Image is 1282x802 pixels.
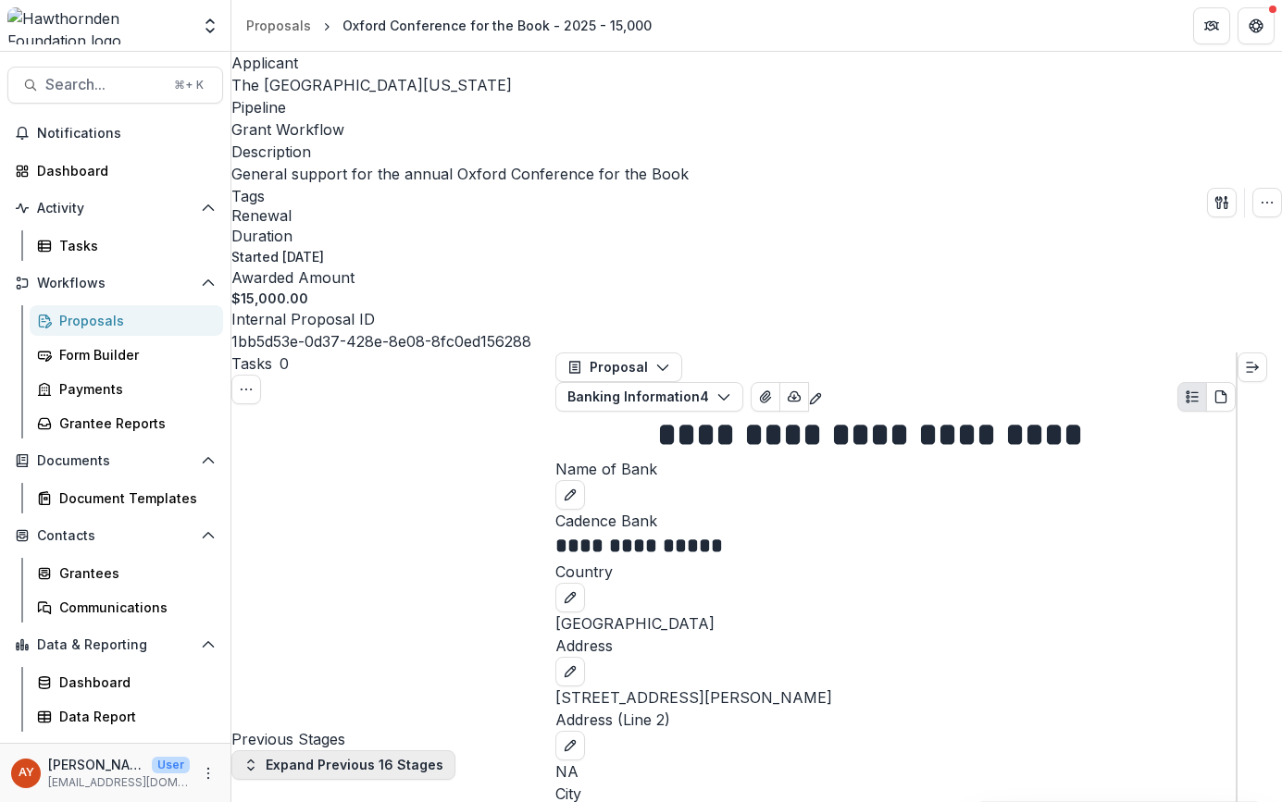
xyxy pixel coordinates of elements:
[231,76,512,94] a: The [GEOGRAPHIC_DATA][US_STATE]
[30,305,223,336] a: Proposals
[37,126,216,142] span: Notifications
[59,311,208,330] div: Proposals
[231,247,324,266] p: Started [DATE]
[59,379,208,399] div: Payments
[231,225,292,247] p: Duration
[231,141,311,163] p: Description
[231,375,261,404] button: Toggle View Cancelled Tasks
[30,339,223,370] a: Form Builder
[231,330,531,352] p: 1bb5d53e-0d37-428e-8e08-8fc0ed156288
[59,707,208,726] div: Data Report
[231,163,689,185] p: General support for the annual Oxford Conference for the Book
[555,731,585,760] button: edit
[30,374,223,404] a: Payments
[7,155,223,186] a: Dashboard
[7,521,223,550] button: Open Contacts
[555,760,1236,783] p: NA
[30,701,223,732] a: Data Report
[231,52,298,74] p: Applicant
[30,667,223,697] a: Dashboard
[555,583,585,612] button: edit
[30,230,223,261] a: Tasks
[7,67,223,104] button: Search...
[555,382,743,412] button: Banking Information4
[555,612,1236,635] p: [GEOGRAPHIC_DATA]
[280,354,289,373] span: 0
[197,7,223,44] button: Open entity switcher
[59,413,208,433] div: Grantee Reports
[30,483,223,513] a: Document Templates
[751,382,780,412] button: View Attached Files
[1206,382,1236,412] button: PDF view
[30,592,223,623] a: Communications
[555,686,1236,709] p: [STREET_ADDRESS][PERSON_NAME]
[555,458,1236,480] p: Name of Bank
[246,16,311,35] div: Proposals
[808,382,823,412] button: Edit as form
[231,207,292,225] span: Renewal
[231,266,355,289] p: Awarded Amount
[231,352,272,375] h3: Tasks
[59,598,208,617] div: Communications
[231,308,375,330] p: Internal Proposal ID
[231,96,286,118] p: Pipeline
[555,561,1236,583] p: Country
[7,193,223,223] button: Open Activity
[30,558,223,588] a: Grantees
[239,12,659,39] nav: breadcrumb
[555,510,1236,532] p: Cadence Bank
[59,345,208,364] div: Form Builder
[37,276,193,291] span: Workflows
[37,201,193,216] span: Activity
[48,755,144,774] p: [PERSON_NAME]
[170,75,207,95] div: ⌘ + K
[7,268,223,298] button: Open Workflows
[7,118,223,148] button: Notifications
[59,563,208,583] div: Grantees
[37,528,193,544] span: Contacts
[239,12,318,39] a: Proposals
[231,750,455,780] button: Expand Previous 16 Stages
[48,774,190,791] p: [EMAIL_ADDRESS][DOMAIN_NAME]
[152,757,190,773] p: User
[19,767,34,779] div: Andreas Yuíza
[37,637,193,653] span: Data & Reporting
[197,762,219,784] button: More
[7,630,223,660] button: Open Data & Reporting
[231,118,344,141] p: Grant Workflow
[342,16,652,35] div: Oxford Conference for the Book - 2025 - 15,000
[231,185,265,207] p: Tags
[1193,7,1230,44] button: Partners
[1238,7,1275,44] button: Get Help
[59,488,208,508] div: Document Templates
[37,453,193,469] span: Documents
[37,161,208,180] div: Dashboard
[555,352,682,382] button: Proposal
[30,408,223,438] a: Grantee Reports
[231,289,308,308] p: $15,000.00
[7,7,190,44] img: Hawthornden Foundation logo
[555,657,585,686] button: edit
[555,480,585,510] button: edit
[7,446,223,475] button: Open Documents
[555,635,1236,657] p: Address
[59,672,208,692] div: Dashboard
[45,76,163,93] span: Search...
[1177,382,1207,412] button: Plaintext view
[1238,352,1267,382] button: Expand right
[231,728,555,750] h4: Previous Stages
[59,236,208,255] div: Tasks
[555,709,1236,731] p: Address (Line 2)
